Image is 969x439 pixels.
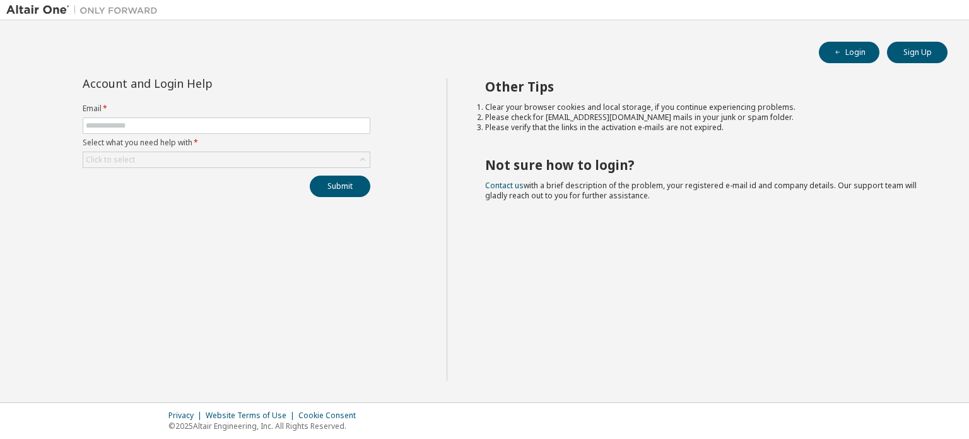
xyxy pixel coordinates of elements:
div: Privacy [168,411,206,421]
h2: Not sure how to login? [485,157,925,173]
label: Email [83,104,370,114]
div: Website Terms of Use [206,411,298,421]
div: Click to select [86,155,135,165]
div: Account and Login Help [83,78,313,88]
li: Clear your browser cookies and local storage, if you continue experiencing problems. [485,102,925,112]
label: Select what you need help with [83,138,370,148]
div: Cookie Consent [298,411,363,421]
a: Contact us [485,180,524,191]
button: Submit [310,176,370,197]
li: Please check for [EMAIL_ADDRESS][DOMAIN_NAME] mails in your junk or spam folder. [485,112,925,123]
h2: Other Tips [485,78,925,95]
li: Please verify that the links in the activation e-mails are not expired. [485,123,925,133]
div: Click to select [83,152,370,167]
img: Altair One [6,4,164,16]
span: with a brief description of the problem, your registered e-mail id and company details. Our suppo... [485,180,917,201]
p: © 2025 Altair Engineering, Inc. All Rights Reserved. [168,421,363,431]
button: Sign Up [887,42,948,63]
button: Login [819,42,879,63]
